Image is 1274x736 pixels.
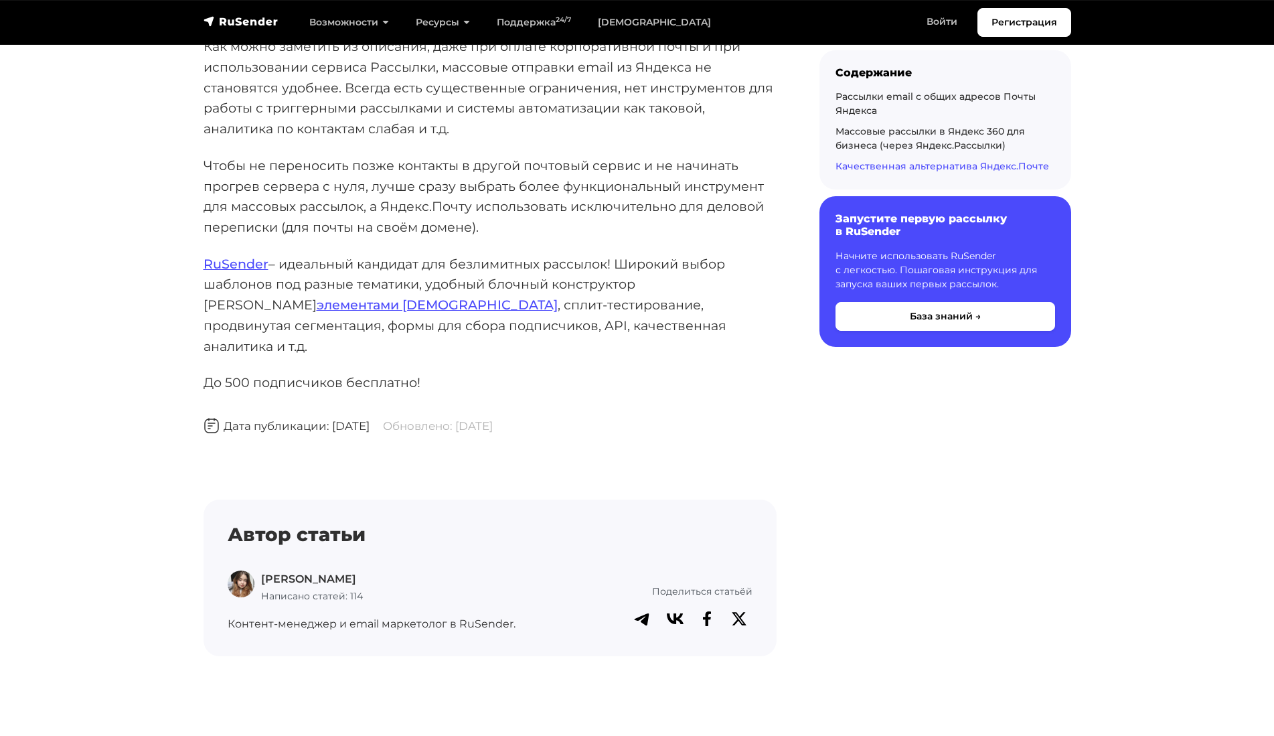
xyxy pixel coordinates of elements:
[819,196,1071,346] a: Запустите первую рассылку в RuSender Начните использовать RuSender с легкостью. Пошаговая инструк...
[296,9,402,36] a: Возможности
[584,9,724,36] a: [DEMOGRAPHIC_DATA]
[204,254,777,357] p: – идеальный кандидат для безлимитных рассылок! Широкий выбор шаблонов под разные тематики, удобны...
[835,125,1025,151] a: Массовые рассылки в Яндекс 360 для бизнеса (через Яндекс.Рассылки)
[204,419,370,433] span: Дата публикации: [DATE]
[835,66,1055,79] div: Содержание
[383,419,493,433] span: Обновлено: [DATE]
[835,302,1055,331] button: База знаний →
[317,297,558,313] a: элементами [DEMOGRAPHIC_DATA]
[835,249,1055,291] p: Начните использовать RuSender с легкостью. Пошаговая инструкция для запуска ваших первых рассылок.
[402,9,483,36] a: Ресурсы
[204,155,777,238] p: Чтобы не переносить позже контакты в другой почтовый сервис и не начинать прогрев сервера с нуля,...
[913,8,971,35] a: Войти
[483,9,584,36] a: Поддержка24/7
[228,615,527,633] p: Контент-менеджер и email маркетолог в RuSender.
[228,524,752,546] h4: Автор статьи
[543,584,752,599] p: Поделиться статьёй
[835,90,1036,117] a: Рассылки email с общих адресов Почты Яндекса
[835,212,1055,238] h6: Запустите первую рассылку в RuSender
[204,372,777,393] p: До 500 подписчиков бесплатно!
[204,418,220,434] img: Дата публикации
[556,15,571,24] sup: 24/7
[204,256,268,272] a: RuSender
[261,571,363,588] p: [PERSON_NAME]
[977,8,1071,37] a: Регистрация
[204,15,278,28] img: RuSender
[835,160,1049,172] a: Качественная альтернатива Яндекс.Почте
[204,36,777,139] p: Как можно заметить из описания, даже при оплате корпоративной почты и при использовании сервиса Р...
[261,590,363,602] span: Написано статей: 114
